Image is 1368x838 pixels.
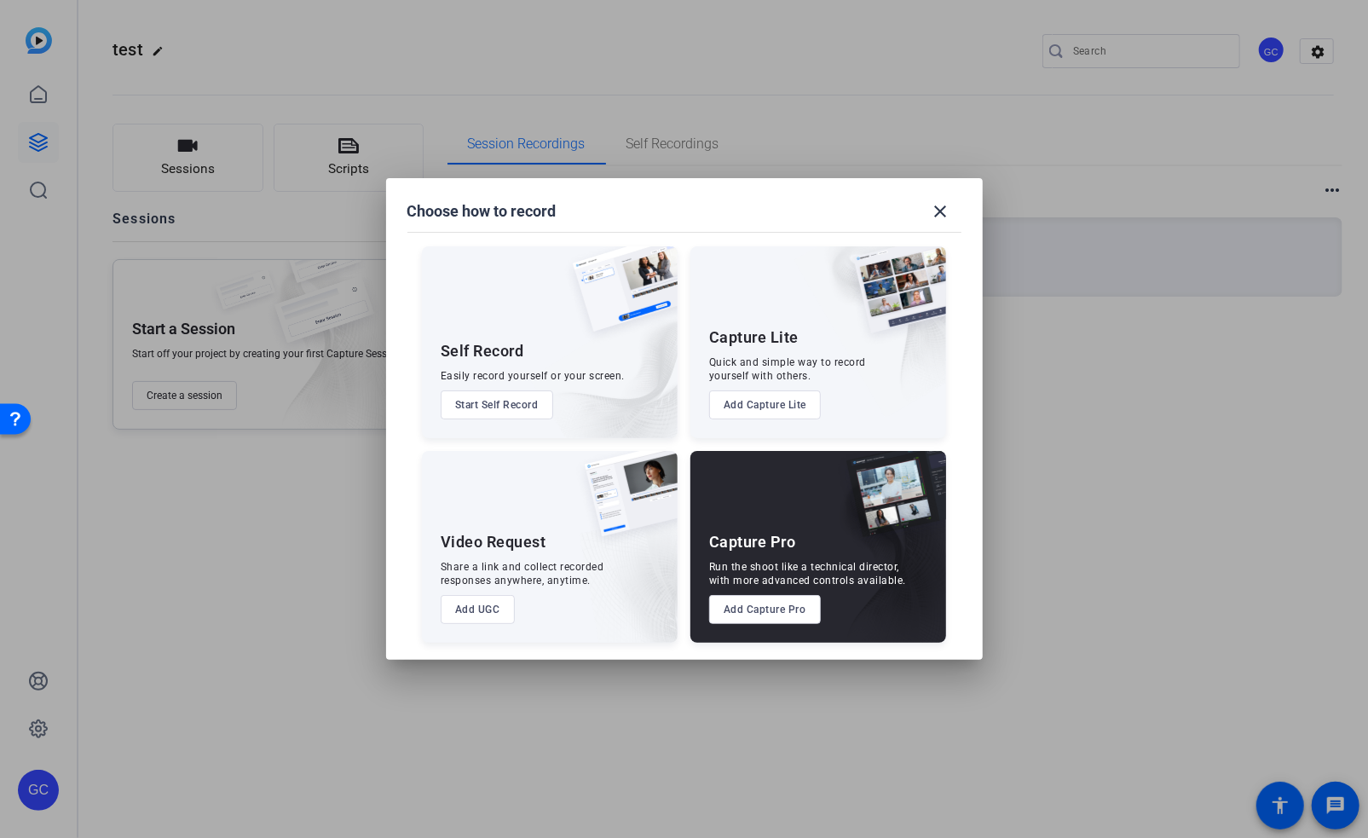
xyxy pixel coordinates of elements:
img: embarkstudio-ugc-content.png [579,504,678,643]
div: Easily record yourself or your screen. [441,369,625,383]
img: capture-lite.png [840,246,946,350]
div: Capture Lite [709,327,799,348]
div: Capture Pro [709,532,796,552]
img: self-record.png [560,246,678,349]
div: Self Record [441,341,524,361]
mat-icon: close [931,201,951,222]
img: capture-pro.png [834,451,946,555]
img: ugc-content.png [572,451,678,554]
button: Add Capture Pro [709,595,821,624]
div: Quick and simple way to record yourself with others. [709,355,866,383]
button: Add Capture Lite [709,390,821,419]
img: embarkstudio-capture-lite.png [794,246,946,417]
div: Share a link and collect recorded responses anywhere, anytime. [441,560,604,587]
img: embarkstudio-self-record.png [529,283,678,438]
button: Start Self Record [441,390,553,419]
h1: Choose how to record [407,201,557,222]
img: embarkstudio-capture-pro.png [820,472,946,643]
div: Video Request [441,532,546,552]
div: Run the shoot like a technical director, with more advanced controls available. [709,560,906,587]
button: Add UGC [441,595,515,624]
